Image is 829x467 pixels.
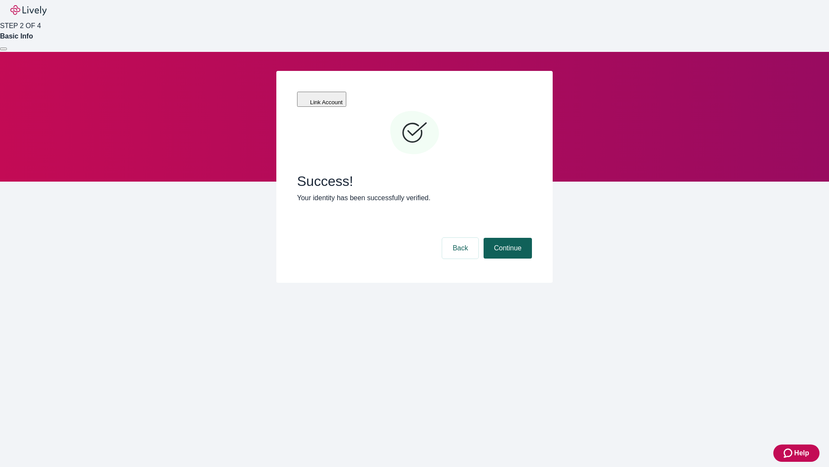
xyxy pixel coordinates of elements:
button: Zendesk support iconHelp [773,445,820,462]
span: Help [794,448,809,458]
svg: Zendesk support icon [784,448,794,458]
button: Continue [484,238,532,259]
svg: Checkmark icon [389,107,440,159]
p: Your identity has been successfully verified. [297,193,532,203]
button: Link Account [297,92,346,107]
span: Success! [297,173,532,189]
button: Back [442,238,478,259]
img: Lively [10,5,47,16]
